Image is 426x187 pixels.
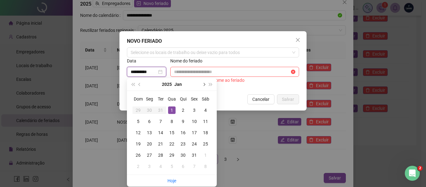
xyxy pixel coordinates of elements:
button: super-prev-year [129,78,136,91]
div: 29 [168,151,176,159]
td: 2025-01-18 [200,127,211,138]
button: Close [293,35,303,45]
td: 2025-01-14 [155,127,166,138]
div: 16 [179,129,187,136]
td: 2025-01-24 [189,138,200,150]
td: 2025-01-16 [177,127,189,138]
div: 7 [191,163,198,170]
td: 2025-01-19 [133,138,144,150]
td: 2025-01-11 [200,116,211,127]
div: 18 [202,129,209,136]
td: 2025-01-26 [133,150,144,161]
td: 2025-02-05 [166,161,177,172]
div: Você deve atribuir um nome ao feriado [170,77,299,84]
div: 2 [134,163,142,170]
div: 9 [179,118,187,125]
button: prev-year [136,78,143,91]
span: 2 [418,166,423,171]
div: 12 [134,129,142,136]
div: 5 [134,118,142,125]
td: 2025-01-08 [166,116,177,127]
td: 2025-01-29 [166,150,177,161]
div: 13 [146,129,153,136]
div: 11 [202,118,209,125]
td: 2025-02-03 [144,161,155,172]
th: Qui [177,93,189,105]
td: 2024-12-31 [155,105,166,116]
td: 2025-01-21 [155,138,166,150]
td: 2025-01-04 [200,105,211,116]
td: 2025-02-01 [200,150,211,161]
td: 2025-01-10 [189,116,200,127]
td: 2025-01-31 [189,150,200,161]
button: month panel [174,78,182,91]
div: 8 [168,118,176,125]
button: year panel [162,78,172,91]
div: 20 [146,140,153,148]
div: 4 [202,106,209,114]
div: 19 [134,140,142,148]
div: 21 [157,140,164,148]
button: super-next-year [207,78,214,91]
td: 2025-01-25 [200,138,211,150]
div: 30 [179,151,187,159]
th: Qua [166,93,177,105]
div: 8 [202,163,209,170]
td: 2025-01-30 [177,150,189,161]
td: 2024-12-30 [144,105,155,116]
div: 6 [179,163,187,170]
div: 5 [168,163,176,170]
td: 2025-01-06 [144,116,155,127]
td: 2024-12-29 [133,105,144,116]
iframe: Intercom live chat [405,166,420,181]
th: Seg [144,93,155,105]
td: 2025-01-23 [177,138,189,150]
div: 6 [146,118,153,125]
label: Nome do feriado [170,57,206,64]
td: 2025-01-02 [177,105,189,116]
div: 2 [179,106,187,114]
div: 24 [191,140,198,148]
td: 2025-02-08 [200,161,211,172]
div: 22 [168,140,176,148]
span: close [295,37,300,42]
div: 4 [157,163,164,170]
div: 31 [191,151,198,159]
td: 2025-01-17 [189,127,200,138]
td: 2025-01-12 [133,127,144,138]
td: 2025-01-15 [166,127,177,138]
div: 23 [179,140,187,148]
div: 14 [157,129,164,136]
div: 10 [191,118,198,125]
div: 1 [168,106,176,114]
span: Cancelar [252,96,269,103]
div: NOVO FERIADO [127,37,299,45]
td: 2025-01-28 [155,150,166,161]
div: 7 [157,118,164,125]
div: 26 [134,151,142,159]
div: 30 [146,106,153,114]
button: Cancelar [247,94,274,104]
td: 2025-01-22 [166,138,177,150]
div: 31 [157,106,164,114]
th: Ter [155,93,166,105]
th: Dom [133,93,144,105]
button: next-year [200,78,207,91]
td: 2025-02-06 [177,161,189,172]
div: 25 [202,140,209,148]
td: 2025-01-09 [177,116,189,127]
div: 29 [134,106,142,114]
div: 15 [168,129,176,136]
td: 2025-01-01 [166,105,177,116]
td: 2025-01-27 [144,150,155,161]
td: 2025-02-04 [155,161,166,172]
a: Hoje [167,178,176,183]
div: 3 [191,106,198,114]
div: 17 [191,129,198,136]
button: Salvar [277,94,299,104]
th: Sáb [200,93,211,105]
th: Sex [189,93,200,105]
td: 2025-01-07 [155,116,166,127]
div: 27 [146,151,153,159]
div: 1 [202,151,209,159]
